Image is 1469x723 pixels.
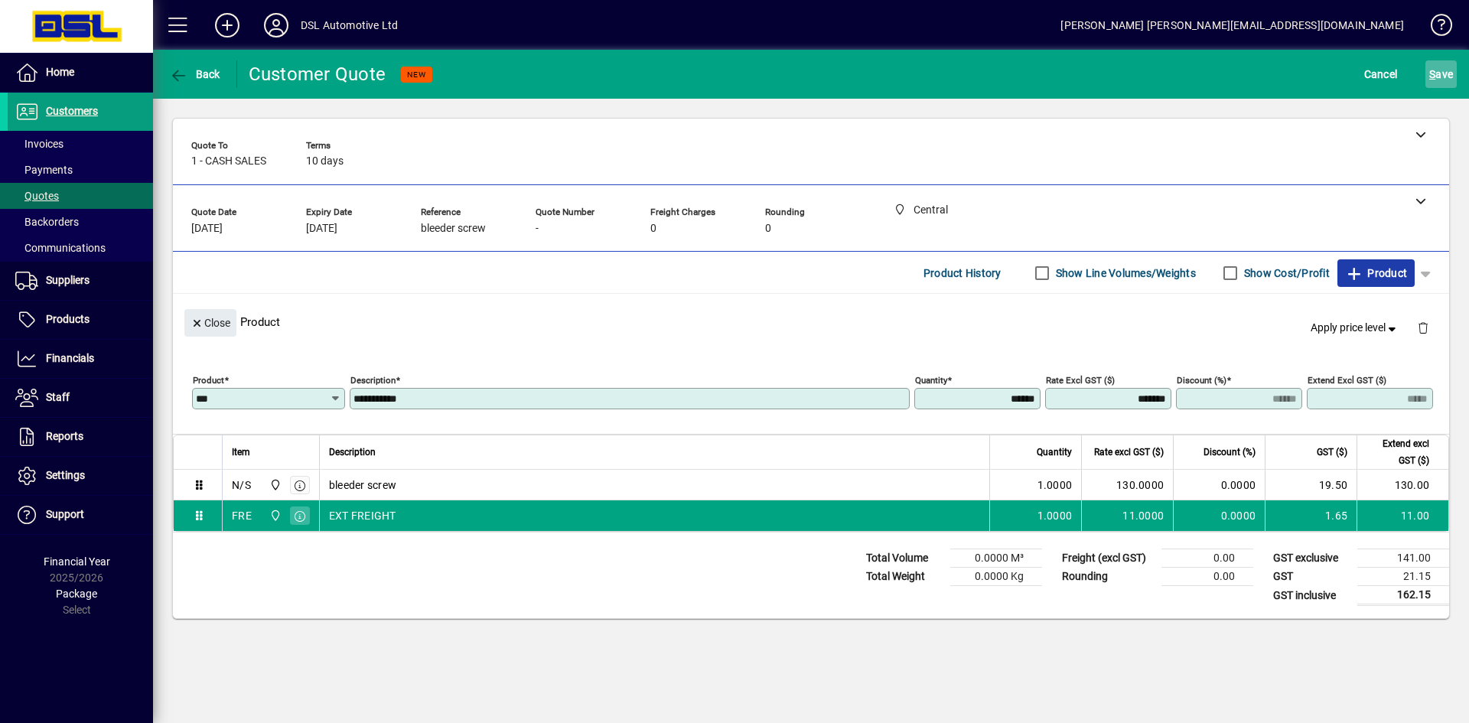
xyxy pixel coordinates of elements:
span: Cancel [1364,62,1398,86]
span: Central [265,477,283,493]
td: 0.00 [1161,549,1253,568]
button: Apply price level [1305,314,1405,342]
td: Rounding [1054,568,1161,586]
td: Freight (excl GST) [1054,549,1161,568]
span: Communications [15,242,106,254]
span: Quotes [15,190,59,202]
td: GST [1265,568,1357,586]
app-page-header-button: Delete [1405,321,1441,334]
mat-label: Quantity [915,375,947,386]
td: GST inclusive [1265,586,1357,605]
span: Central [265,507,283,524]
button: Profile [252,11,301,39]
button: Product History [917,259,1008,287]
app-page-header-button: Close [181,315,240,329]
button: Product [1337,259,1415,287]
span: Discount (%) [1204,444,1256,461]
td: Total Volume [858,549,950,568]
a: Settings [8,457,153,495]
app-page-header-button: Back [153,60,237,88]
a: Financials [8,340,153,378]
span: bleeder screw [329,477,396,493]
span: Rate excl GST ($) [1094,444,1164,461]
a: Reports [8,418,153,456]
span: Reports [46,430,83,442]
a: Invoices [8,131,153,157]
span: 1.0000 [1037,508,1073,523]
label: Show Cost/Profit [1241,265,1330,281]
span: 0 [765,223,771,235]
button: Cancel [1360,60,1402,88]
td: Total Weight [858,568,950,586]
mat-label: Product [193,375,224,386]
div: Customer Quote [249,62,386,86]
td: 11.00 [1357,500,1448,531]
label: Show Line Volumes/Weights [1053,265,1196,281]
td: 21.15 [1357,568,1449,586]
span: S [1429,68,1435,80]
span: Staff [46,391,70,403]
button: Save [1425,60,1457,88]
mat-label: Description [350,375,396,386]
button: Add [203,11,252,39]
a: Home [8,54,153,92]
span: [DATE] [306,223,337,235]
span: Quantity [1037,444,1072,461]
span: 10 days [306,155,344,168]
span: 0 [650,223,656,235]
a: Knowledge Base [1419,3,1450,53]
button: Close [184,309,236,337]
span: - [536,223,539,235]
td: 0.0000 [1173,470,1265,500]
a: Quotes [8,183,153,209]
td: 19.50 [1265,470,1357,500]
span: Suppliers [46,274,90,286]
span: Item [232,444,250,461]
a: Backorders [8,209,153,235]
span: Financial Year [44,555,110,568]
mat-label: Extend excl GST ($) [1308,375,1386,386]
div: N/S [232,477,251,493]
td: 141.00 [1357,549,1449,568]
a: Payments [8,157,153,183]
a: Communications [8,235,153,261]
td: 0.0000 Kg [950,568,1042,586]
span: 1.0000 [1037,477,1073,493]
span: 1 - CASH SALES [191,155,266,168]
div: FRE [232,508,252,523]
td: 0.0000 M³ [950,549,1042,568]
span: Invoices [15,138,64,150]
span: Product History [923,261,1002,285]
span: Backorders [15,216,79,228]
td: GST exclusive [1265,549,1357,568]
td: 0.00 [1161,568,1253,586]
td: 1.65 [1265,500,1357,531]
button: Back [165,60,224,88]
td: 162.15 [1357,586,1449,605]
span: Product [1345,261,1407,285]
span: EXT FREIGHT [329,508,396,523]
mat-label: Rate excl GST ($) [1046,375,1115,386]
a: Products [8,301,153,339]
span: Payments [15,164,73,176]
span: bleeder screw [421,223,486,235]
div: DSL Automotive Ltd [301,13,398,37]
span: Settings [46,469,85,481]
a: Suppliers [8,262,153,300]
span: Close [191,311,230,336]
span: Home [46,66,74,78]
div: 130.0000 [1091,477,1164,493]
span: Apply price level [1311,320,1399,336]
div: [PERSON_NAME] [PERSON_NAME][EMAIL_ADDRESS][DOMAIN_NAME] [1060,13,1404,37]
a: Support [8,496,153,534]
span: Description [329,444,376,461]
span: Package [56,588,97,600]
td: 0.0000 [1173,500,1265,531]
span: Products [46,313,90,325]
span: GST ($) [1317,444,1347,461]
span: ave [1429,62,1453,86]
div: 11.0000 [1091,508,1164,523]
span: Financials [46,352,94,364]
button: Delete [1405,309,1441,346]
span: Extend excl GST ($) [1366,435,1429,469]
